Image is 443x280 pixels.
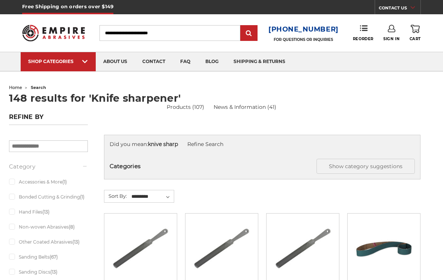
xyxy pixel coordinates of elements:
a: blog [198,52,226,71]
a: Refine Search [187,141,223,148]
a: home [9,85,22,90]
img: 8 Inch Axe File with Handle [273,219,333,279]
a: Cart [410,25,421,41]
a: [PHONE_NUMBER] [268,24,339,35]
a: CONTACT US [379,4,420,14]
a: Quick view [115,241,166,256]
span: Reorder [353,36,374,41]
a: Products (107) [167,104,204,110]
a: Reorder [353,25,374,41]
a: contact [135,52,173,71]
button: Show category suggestions [316,159,415,174]
select: Sort By: [130,191,174,202]
p: FOR QUESTIONS OR INQUIRIES [268,37,339,42]
span: Cart [410,36,421,41]
label: Sort By: [104,190,127,202]
a: Quick view [277,241,329,256]
a: Quick view [358,241,410,256]
h5: Refine by [9,113,88,125]
div: Did you mean: [110,140,415,148]
a: faq [173,52,198,71]
div: SHOP CATEGORIES [28,59,88,64]
img: 12 Inch Axe File with Handle [110,219,170,279]
h1: 148 results for 'Knife sharpener' [9,93,434,103]
img: Empire Abrasives [22,21,85,45]
span: search [31,85,46,90]
h5: Category [9,162,88,171]
a: News & Information (41) [214,103,276,111]
img: 2" x 48" Sanding Belt - Zirconia [354,219,414,279]
input: Submit [241,26,256,41]
a: about us [96,52,135,71]
a: Quick view [196,241,247,256]
span: Sign In [383,36,399,41]
h5: Categories [110,159,415,174]
strong: knive sharp [148,141,178,148]
a: shipping & returns [226,52,293,71]
img: 10 Inch Axe File with Handle [191,219,252,279]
